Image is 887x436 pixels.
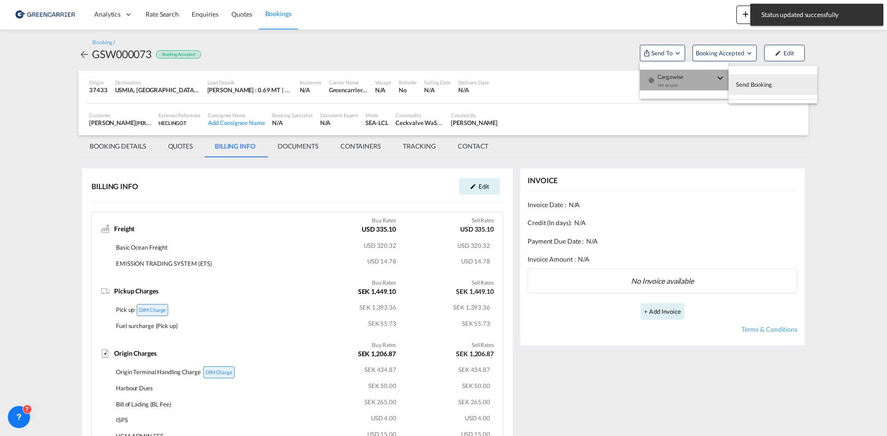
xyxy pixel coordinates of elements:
[657,78,715,97] div: Yet to sync
[759,10,875,19] span: Status updated successfully
[9,9,211,19] body: Rich Text-editor, editor2
[657,70,715,78] span: Cargowise
[648,77,655,84] md-icon: icon-checkbox-blank-circle
[715,72,726,84] md-icon: icon-chevron-down
[736,77,772,92] span: Send Booking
